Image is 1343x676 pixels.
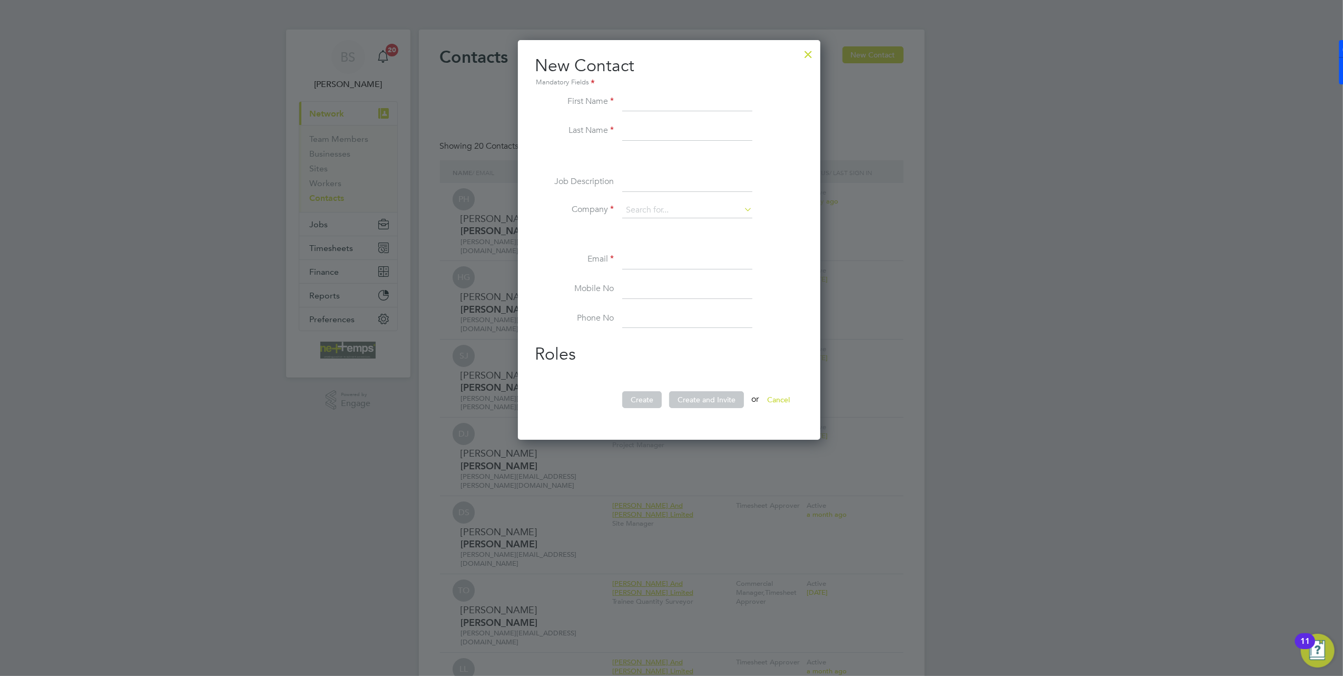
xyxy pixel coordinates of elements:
button: Create and Invite [669,391,744,408]
label: Email [535,254,614,265]
label: Last Name [535,125,614,136]
h2: Roles [535,343,803,365]
label: Company [535,204,614,215]
label: Phone No [535,313,614,324]
input: Search for... [622,202,752,218]
label: Mobile No [535,283,614,294]
button: Open Resource Center, 11 new notifications [1301,634,1335,668]
button: Cancel [759,391,798,408]
button: Create [622,391,662,408]
label: Job Description [535,176,614,187]
div: 11 [1300,641,1310,655]
h2: New Contact [535,55,803,89]
label: First Name [535,96,614,107]
li: or [535,391,803,419]
div: Mandatory Fields [535,77,803,89]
